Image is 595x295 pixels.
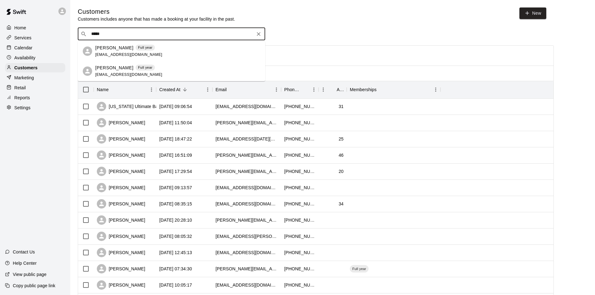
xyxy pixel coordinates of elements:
[97,102,207,111] div: [US_STATE] Ultimate Baseball [PERSON_NAME]
[431,85,440,94] button: Menu
[377,85,385,94] button: Sort
[284,266,315,272] div: +19099131092
[83,47,92,56] div: Mark Lavit
[83,66,92,76] div: Autumn Lavit
[13,249,35,255] p: Contact Us
[284,168,315,175] div: +14807871034
[272,85,281,94] button: Menu
[309,85,319,94] button: Menu
[339,136,344,142] div: 25
[339,103,344,110] div: 31
[284,201,315,207] div: +14802519564
[5,23,65,32] div: Home
[216,249,278,256] div: ricebunny60@gmail.com
[97,280,145,290] div: [PERSON_NAME]
[216,103,278,110] div: azultimatebaseball@gmail.com
[337,81,344,98] div: Age
[159,282,192,288] div: 2025-10-03 10:05:17
[519,7,546,19] a: New
[97,215,145,225] div: [PERSON_NAME]
[95,72,162,77] span: [EMAIL_ADDRESS][DOMAIN_NAME]
[5,103,65,112] a: Settings
[216,217,278,223] div: robert.d.carlisle@gmail.com
[13,283,55,289] p: Copy public page link
[147,85,156,94] button: Menu
[181,85,189,94] button: Sort
[347,81,440,98] div: Memberships
[284,81,300,98] div: Phone Number
[284,249,315,256] div: +13232145366
[216,201,278,207] div: vaillant317@gmail.com
[212,81,281,98] div: Email
[5,93,65,102] a: Reports
[97,150,145,160] div: [PERSON_NAME]
[14,55,36,61] p: Availability
[284,103,315,110] div: +14053659767
[159,120,192,126] div: 2025-10-11 11:50:04
[14,85,26,91] p: Retail
[350,265,369,273] div: Full year
[281,81,319,98] div: Phone Number
[159,168,192,175] div: 2025-10-09 17:29:54
[203,85,212,94] button: Menu
[159,184,192,191] div: 2025-10-09 09:13:57
[227,85,236,94] button: Sort
[216,120,278,126] div: andrew.peters15@gmail.com
[254,30,263,38] button: Clear
[13,271,47,278] p: View public page
[97,248,145,257] div: [PERSON_NAME]
[159,266,192,272] div: 2025-10-07 07:34:30
[97,118,145,127] div: [PERSON_NAME]
[284,282,315,288] div: +16023169542
[95,65,133,71] p: [PERSON_NAME]
[78,7,235,16] h5: Customers
[14,25,26,31] p: Home
[216,168,278,175] div: anthony.avelar916@gmail.com
[159,217,192,223] div: 2025-10-08 20:28:10
[159,152,192,158] div: 2025-10-10 16:51:09
[5,73,65,82] a: Marketing
[284,233,315,239] div: +14806946466
[328,85,337,94] button: Sort
[14,65,37,71] p: Customers
[339,152,344,158] div: 46
[5,43,65,52] a: Calendar
[78,16,235,22] p: Customers includes anyone that has made a booking at your facility in the past.
[319,85,328,94] button: Menu
[284,120,315,126] div: +14804165622
[350,81,377,98] div: Memberships
[319,81,347,98] div: Age
[159,103,192,110] div: 2025-10-12 09:06:54
[350,266,369,271] span: Full year
[97,264,145,273] div: [PERSON_NAME]
[156,81,212,98] div: Created At
[5,83,65,92] a: Retail
[97,199,145,209] div: [PERSON_NAME]
[5,63,65,72] a: Customers
[109,85,117,94] button: Sort
[339,168,344,175] div: 20
[159,81,181,98] div: Created At
[5,33,65,42] a: Services
[138,65,152,70] p: Full year
[97,81,109,98] div: Name
[284,136,315,142] div: +12083578541
[159,233,192,239] div: 2025-10-08 08:05:32
[95,52,162,57] span: [EMAIL_ADDRESS][DOMAIN_NAME]
[14,95,30,101] p: Reports
[216,266,278,272] div: jason@cedgebaseball.com
[216,233,278,239] div: nicolem.mathison@gmail.com
[138,45,152,50] p: Full year
[339,201,344,207] div: 34
[14,75,34,81] p: Marketing
[216,136,278,142] div: alex.18.11.99.hdz@gmail.com
[78,28,265,40] div: Search customers by name or email
[5,53,65,62] a: Availability
[97,183,145,192] div: [PERSON_NAME]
